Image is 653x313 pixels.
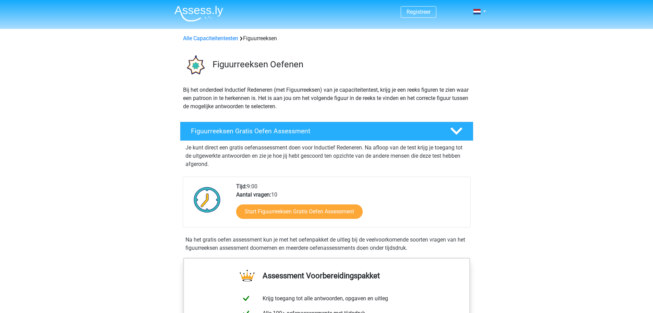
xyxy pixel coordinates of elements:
[183,35,238,42] a: Alle Capaciteitentesten
[180,51,209,80] img: figuurreeksen
[191,127,439,135] h4: Figuurreeksen Gratis Oefen Assessment
[407,9,431,15] a: Registreer
[180,34,473,43] div: Figuurreeksen
[183,86,470,111] p: Bij het onderdeel Inductief Redeneren (met Figuurreeksen) van je capaciteitentest, krijg je een r...
[177,122,476,141] a: Figuurreeksen Gratis Oefen Assessment
[183,236,471,252] div: Na het gratis oefen assessment kun je met het oefenpakket de uitleg bij de veelvoorkomende soorte...
[185,144,468,168] p: Je kunt direct een gratis oefenassessment doen voor Inductief Redeneren. Na afloop van de test kr...
[236,204,363,219] a: Start Figuurreeksen Gratis Oefen Assessment
[174,5,223,22] img: Assessly
[236,191,271,198] b: Aantal vragen:
[231,182,470,227] div: 9:00 10
[190,182,225,217] img: Klok
[213,59,468,70] h3: Figuurreeksen Oefenen
[236,183,247,190] b: Tijd:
